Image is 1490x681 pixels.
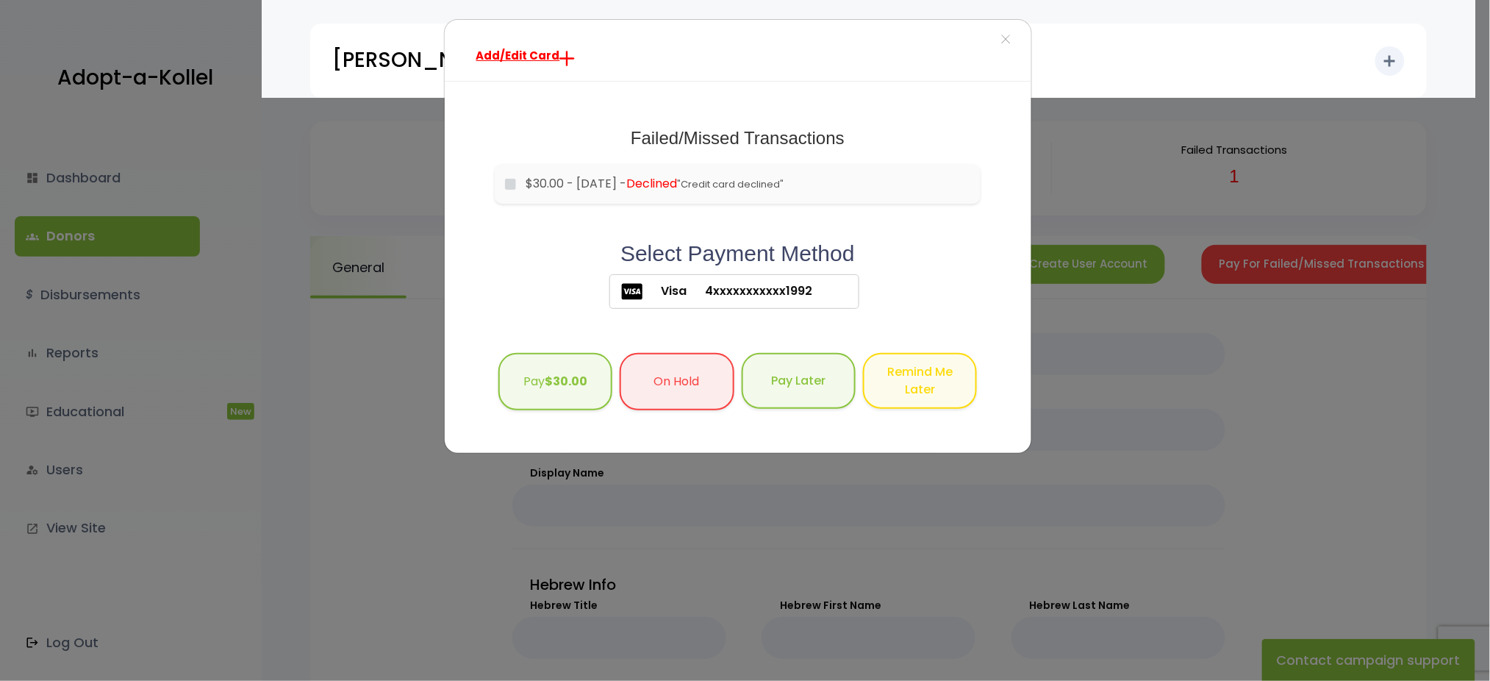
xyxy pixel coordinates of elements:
span: "Credit card declined" [678,177,784,191]
b: $30.00 [545,373,587,390]
span: 4xxxxxxxxxxx1992 [687,282,813,300]
span: Declined [627,175,678,192]
h1: Failed/Missed Transactions [495,128,981,149]
a: Add/Edit Card [465,42,586,70]
button: Pay Later [742,353,856,409]
span: Add/Edit Card [476,48,560,63]
button: On Hold [620,353,734,411]
button: × [981,20,1031,61]
span: × [1000,24,1011,56]
button: Remind Me Later [863,353,977,409]
h2: Select Payment Method [495,240,981,267]
label: $30.00 - [DATE] - [526,175,970,193]
button: Pay$30.00 [498,353,612,411]
span: Visa [643,282,687,300]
